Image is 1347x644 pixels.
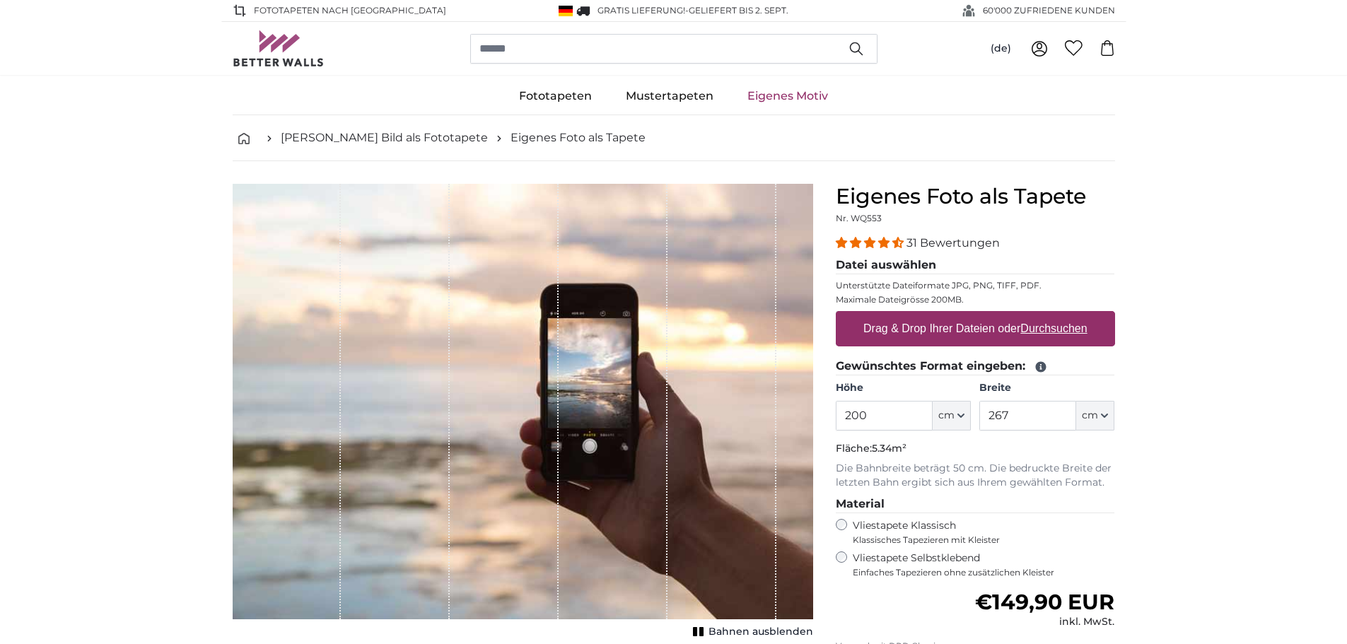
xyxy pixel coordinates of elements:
button: Bahnen ausblenden [689,622,813,642]
span: €149,90 EUR [975,589,1114,615]
span: Fototapeten nach [GEOGRAPHIC_DATA] [254,4,446,17]
legend: Gewünschtes Format eingeben: [836,358,1115,375]
label: Drag & Drop Ihrer Dateien oder [858,315,1093,343]
span: - [685,5,788,16]
span: Einfaches Tapezieren ohne zusätzlichen Kleister [853,567,1115,578]
div: inkl. MwSt. [975,615,1114,629]
span: Nr. WQ553 [836,213,882,223]
img: Deutschland [559,6,573,16]
label: Breite [979,381,1114,395]
a: [PERSON_NAME] Bild als Fototapete [281,129,488,146]
span: 60'000 ZUFRIEDENE KUNDEN [983,4,1115,17]
span: Bahnen ausblenden [709,625,813,639]
p: Die Bahnbreite beträgt 50 cm. Die bedruckte Breite der letzten Bahn ergibt sich aus Ihrem gewählt... [836,462,1115,490]
button: cm [933,401,971,431]
a: Eigenes Foto als Tapete [511,129,646,146]
span: Geliefert bis 2. Sept. [689,5,788,16]
u: Durchsuchen [1020,322,1087,334]
button: (de) [979,36,1022,62]
span: 4.32 stars [836,236,906,250]
span: GRATIS Lieferung! [597,5,685,16]
p: Fläche: [836,442,1115,456]
a: Mustertapeten [609,78,730,115]
h1: Eigenes Foto als Tapete [836,184,1115,209]
nav: breadcrumbs [233,115,1115,161]
span: 5.34m² [872,442,906,455]
span: 31 Bewertungen [906,236,1000,250]
label: Vliestapete Selbstklebend [853,551,1115,578]
p: Maximale Dateigrösse 200MB. [836,294,1115,305]
label: Höhe [836,381,971,395]
button: cm [1076,401,1114,431]
a: Eigenes Motiv [730,78,845,115]
a: Fototapeten [502,78,609,115]
legend: Material [836,496,1115,513]
span: cm [938,409,955,423]
legend: Datei auswählen [836,257,1115,274]
span: Klassisches Tapezieren mit Kleister [853,534,1103,546]
label: Vliestapete Klassisch [853,519,1103,546]
span: cm [1082,409,1098,423]
div: 1 of 1 [233,184,813,642]
p: Unterstützte Dateiformate JPG, PNG, TIFF, PDF. [836,280,1115,291]
img: Betterwalls [233,30,325,66]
